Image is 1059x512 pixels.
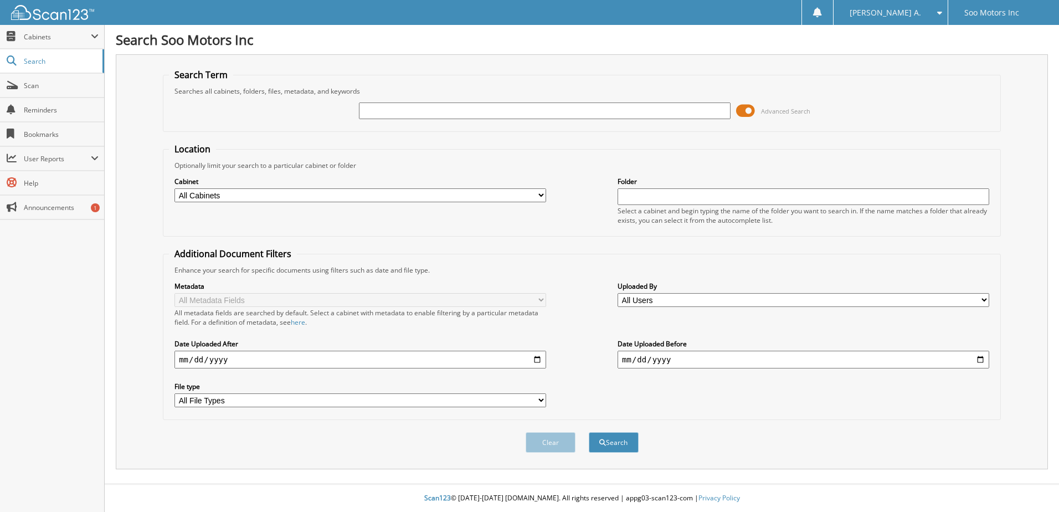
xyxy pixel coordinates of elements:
label: File type [174,382,546,391]
h1: Search Soo Motors Inc [116,30,1048,49]
legend: Location [169,143,216,155]
label: Metadata [174,281,546,291]
a: here [291,318,305,327]
div: All metadata fields are searched by default. Select a cabinet with metadata to enable filtering b... [174,308,546,327]
label: Uploaded By [618,281,989,291]
div: © [DATE]-[DATE] [DOMAIN_NAME]. All rights reserved | appg03-scan123-com | [105,485,1059,512]
button: Search [589,432,639,453]
span: Search [24,57,97,66]
img: scan123-logo-white.svg [11,5,94,20]
span: [PERSON_NAME] A. [850,9,921,16]
span: Soo Motors Inc [964,9,1019,16]
iframe: Chat Widget [1004,459,1059,512]
div: 1 [91,203,100,212]
span: Bookmarks [24,130,99,139]
legend: Search Term [169,69,233,81]
label: Folder [618,177,989,186]
span: Scan [24,81,99,90]
span: User Reports [24,154,91,163]
a: Privacy Policy [698,493,740,503]
span: Cabinets [24,32,91,42]
button: Clear [526,432,575,453]
label: Cabinet [174,177,546,186]
span: Reminders [24,105,99,115]
legend: Additional Document Filters [169,248,297,260]
div: Enhance your search for specific documents using filters such as date and file type. [169,265,995,275]
span: Help [24,178,99,188]
input: end [618,351,989,368]
label: Date Uploaded After [174,339,546,349]
span: Scan123 [424,493,451,503]
span: Announcements [24,203,99,212]
div: Select a cabinet and begin typing the name of the folder you want to search in. If the name match... [618,206,989,225]
div: Optionally limit your search to a particular cabinet or folder [169,161,995,170]
div: Searches all cabinets, folders, files, metadata, and keywords [169,86,995,96]
label: Date Uploaded Before [618,339,989,349]
span: Advanced Search [761,107,810,115]
input: start [174,351,546,368]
